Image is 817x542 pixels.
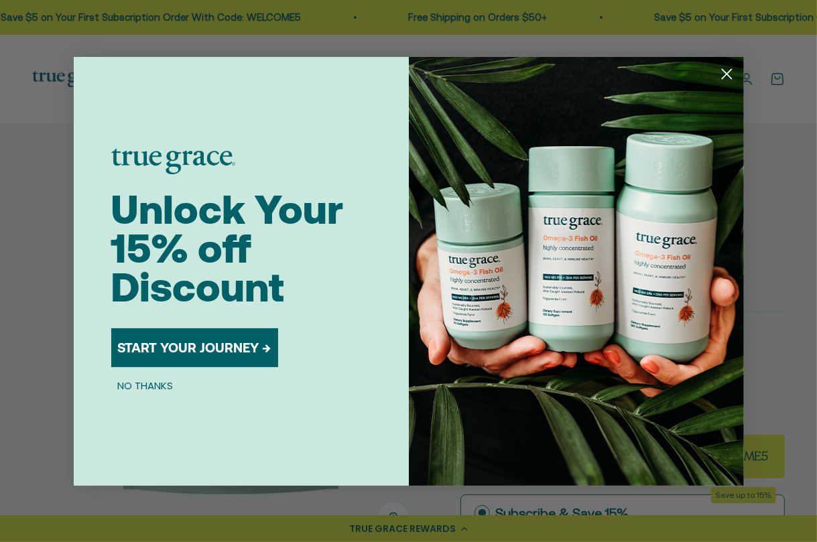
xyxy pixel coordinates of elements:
[111,186,344,310] span: Unlock Your 15% off Discount
[111,149,235,174] img: logo placeholder
[715,62,739,86] button: Close dialog
[111,378,180,394] button: NO THANKS
[111,328,278,367] button: START YOUR JOURNEY →
[409,57,744,486] img: 098727d5-50f8-4f9b-9554-844bb8da1403.jpeg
